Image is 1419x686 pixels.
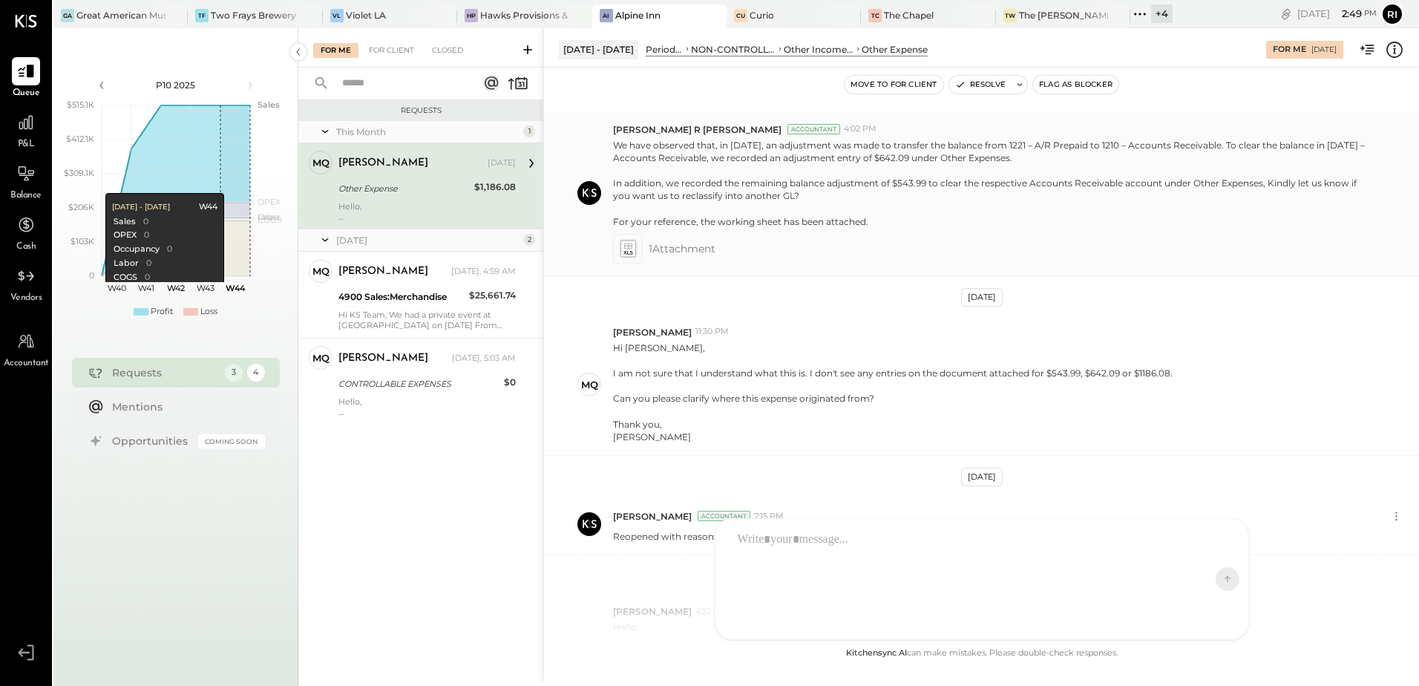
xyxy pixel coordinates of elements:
[613,123,781,136] span: [PERSON_NAME] R [PERSON_NAME]
[76,9,166,22] div: Great American Music Hall
[884,9,934,22] div: The Chapel
[138,283,154,293] text: W41
[469,288,516,303] div: $25,661.74
[613,510,692,523] span: [PERSON_NAME]
[112,434,191,448] div: Opportunities
[16,241,36,254] span: Cash
[338,181,470,196] div: Other Expense
[338,156,428,171] div: [PERSON_NAME]
[18,138,35,151] span: P&L
[64,168,94,178] text: $309.1K
[113,272,137,284] div: COGS
[346,9,386,22] div: Violet LA
[113,229,136,241] div: OPEX
[474,180,516,195] div: $1,186.08
[1003,9,1017,22] div: TW
[695,606,727,618] span: 4:22 AM
[338,310,516,330] div: Hi KS Team, We had a private event at [GEOGRAPHIC_DATA] on [DATE] From 4pm-8pm. We made an agreem...
[949,76,1012,94] button: Resolve
[961,468,1003,486] div: [DATE]
[613,342,1173,443] p: Hi [PERSON_NAME],
[1,108,51,151] a: P&L
[112,365,217,380] div: Requests
[961,288,1003,307] div: [DATE]
[198,201,217,213] div: W44
[695,326,729,338] span: 11:30 PM
[613,392,1173,405] div: Can you please clarify where this expense originated from?
[145,258,151,269] div: 0
[613,431,1173,443] div: [PERSON_NAME]
[338,351,428,366] div: [PERSON_NAME]
[195,9,209,22] div: TF
[613,367,1173,379] div: I am not sure that I understand what this is. I don't see any entries on the document attached fo...
[787,124,840,134] div: Accountant
[198,434,265,448] div: Coming Soon
[306,105,536,116] div: Requests
[258,99,280,110] text: Sales
[523,234,535,246] div: 2
[144,272,149,284] div: 0
[67,99,94,110] text: $515.1K
[750,9,774,22] div: Curio
[465,9,478,22] div: HP
[613,605,692,618] span: [PERSON_NAME]
[1311,45,1337,55] div: [DATE]
[613,139,1368,228] p: We have observed that, in [DATE], an adjustment was made to transfer the balance from 1221 – A/R ...
[13,87,40,100] span: Queue
[361,43,422,58] div: For Client
[258,212,283,222] text: Occu...
[1,57,51,100] a: Queue
[258,215,282,225] text: COGS
[1297,7,1377,21] div: [DATE]
[113,244,159,255] div: Occupancy
[197,283,214,293] text: W43
[166,244,171,255] div: 0
[581,378,598,392] div: MQ
[336,125,520,138] div: This Month
[113,79,239,91] div: P10 2025
[784,43,854,56] div: Other Income and Expenses
[258,197,281,207] text: OPEX
[151,306,173,318] div: Profit
[167,283,185,293] text: W42
[111,202,169,212] div: [DATE] - [DATE]
[488,157,516,169] div: [DATE]
[312,156,330,170] div: MQ
[1,262,51,305] a: Vendors
[844,123,876,135] span: 4:02 PM
[312,264,330,278] div: MQ
[754,511,784,523] span: 7:15 PM
[226,283,246,293] text: W44
[1151,4,1173,23] div: + 4
[338,290,465,304] div: 4900 Sales:Merchandise
[452,353,516,365] div: [DATE], 5:03 AM
[615,9,661,22] div: Alpine Inn
[89,270,94,281] text: 0
[107,283,125,293] text: W40
[71,236,94,246] text: $103K
[1279,6,1294,22] div: copy link
[613,418,1173,431] div: Thank you,
[142,216,148,228] div: 0
[613,326,692,339] span: [PERSON_NAME]
[1,327,51,370] a: Accountant
[338,201,516,222] div: Hello,
[112,399,258,414] div: Mentions
[1019,9,1108,22] div: The [PERSON_NAME]
[1,211,51,254] a: Cash
[649,234,715,264] span: 1 Attachment
[691,43,776,56] div: NON-CONTROLLABLE EXPENSES
[200,306,217,318] div: Loss
[523,125,535,137] div: 1
[338,396,516,417] div: Hello,
[845,76,943,94] button: Move to for client
[1,160,51,203] a: Balance
[211,9,296,22] div: Two Frays Brewery
[698,511,750,521] div: Accountant
[312,351,330,365] div: MQ
[336,234,520,246] div: [DATE]
[338,376,499,391] div: CONTROLLABLE EXPENSES
[247,364,265,382] div: 4
[600,9,613,22] div: AI
[559,40,638,59] div: [DATE] - [DATE]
